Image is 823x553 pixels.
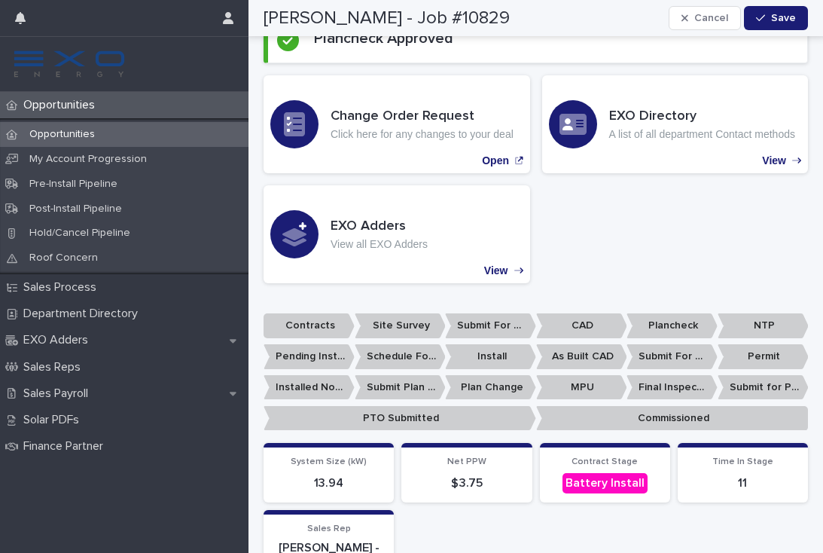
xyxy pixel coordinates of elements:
p: $ 3.75 [410,476,523,490]
p: My Account Progression [17,153,159,166]
p: Contracts [264,313,355,338]
p: NTP [718,313,809,338]
p: Schedule For Install [355,344,446,369]
span: Time In Stage [712,457,773,466]
h2: [PERSON_NAME] - Job #10829 [264,8,510,29]
p: CAD [536,313,627,338]
p: Opportunities [17,98,107,112]
p: Permit [718,344,809,369]
p: Installed No Permit [264,375,355,400]
p: As Built CAD [536,344,627,369]
span: Save [771,13,796,23]
p: View all EXO Adders [331,238,428,251]
p: Post-Install Pipeline [17,203,134,215]
p: Pre-Install Pipeline [17,178,130,191]
p: Sales Payroll [17,386,100,401]
p: Site Survey [355,313,446,338]
a: Open [264,75,530,173]
p: Solar PDFs [17,413,91,427]
p: Submit For CAD [445,313,536,338]
span: Net PPW [447,457,486,466]
p: Hold/Cancel Pipeline [17,227,142,240]
p: View [762,154,786,167]
p: EXO Adders [17,333,100,347]
p: Plan Change [445,375,536,400]
p: Install [445,344,536,369]
a: View [542,75,809,173]
p: MPU [536,375,627,400]
button: Cancel [669,6,741,30]
p: 11 [687,476,799,490]
p: Sales Reps [17,360,93,374]
button: Save [744,6,808,30]
p: A list of all department Contact methods [609,128,795,141]
p: Pending Install Task [264,344,355,369]
p: Open [482,154,509,167]
span: Sales Rep [307,524,351,533]
p: Submit For Permit [626,344,718,369]
img: FKS5r6ZBThi8E5hshIGi [12,49,126,79]
p: Submit for PTO [718,375,809,400]
span: Contract Stage [572,457,638,466]
span: System Size (kW) [291,457,367,466]
a: View [264,185,530,283]
p: Plancheck [626,313,718,338]
p: Submit Plan Change [355,375,446,400]
h3: EXO Adders [331,218,428,235]
p: PTO Submitted [264,406,536,431]
p: 13.94 [273,476,385,490]
p: Final Inspection [626,375,718,400]
span: Cancel [694,13,728,23]
p: Opportunities [17,128,107,141]
h3: Change Order Request [331,108,514,125]
p: Finance Partner [17,439,115,454]
h3: EXO Directory [609,108,795,125]
p: Commissioned [536,406,809,431]
p: Department Directory [17,307,150,321]
p: Sales Process [17,280,108,295]
p: Click here for any changes to your deal [331,128,514,141]
h2: Plancheck Approved [314,29,453,47]
div: Battery Install [562,473,648,493]
p: View [484,264,508,277]
p: Roof Concern [17,252,110,264]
